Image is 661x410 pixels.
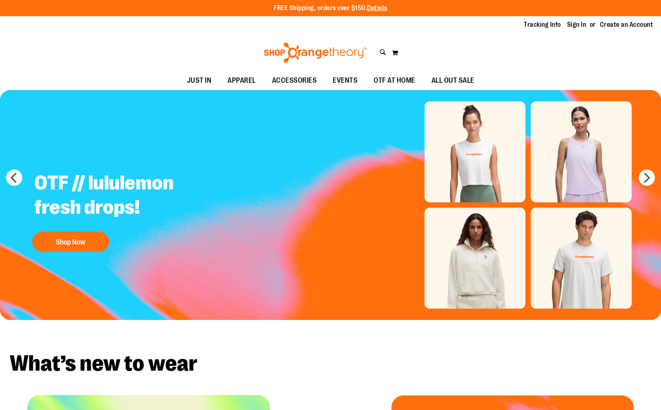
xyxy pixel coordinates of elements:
h2: OTF // lululemon fresh drops! [28,165,230,228]
a: Details [367,4,387,12]
img: Shop Orangetheory [263,43,368,63]
button: Shop Now [32,232,109,252]
span: EVENTS [333,71,357,90]
a: OTF // lululemon fresh drops! Shop Now [28,165,230,256]
h2: What’s new to wear [10,352,651,375]
p: FREE Shipping, orders over $150. [274,4,387,13]
a: Sign In [567,20,587,29]
span: JUST IN [187,71,212,90]
a: Tracking Info [524,20,561,29]
button: next [639,170,655,186]
button: prev [6,170,22,186]
a: Create an Account [600,20,653,29]
span: APPAREL [227,71,256,90]
span: ACCESSORIES [272,71,317,90]
span: ALL OUT SALE [431,71,474,90]
span: OTF AT HOME [374,71,415,90]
